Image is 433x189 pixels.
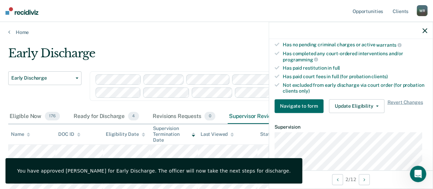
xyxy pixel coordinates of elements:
div: Eligible Now [8,109,61,124]
div: Has completed any court-ordered interventions and/or [283,51,427,62]
button: Messages [68,126,137,153]
button: Previous Opportunity [332,174,343,185]
img: Profile image for Rajan [67,11,81,25]
div: Has no pending criminal charges or active [283,42,427,48]
div: Send us a message [7,92,130,111]
a: Navigate to form link [275,99,326,113]
iframe: Intercom live chat [410,166,426,182]
div: Send us a message [14,98,114,105]
span: 4 [128,112,139,121]
p: How can we help? [14,72,123,84]
div: Ready for Discharge [72,109,140,124]
img: Recidiviz [5,7,38,15]
img: Profile image for Kim [80,11,94,25]
span: 176 [45,112,60,121]
div: Has paid restitution in [283,65,427,71]
div: DOC ID [58,131,80,137]
span: full [333,65,340,71]
img: logo [14,13,51,24]
a: Home [8,29,425,35]
span: programming [283,57,318,62]
div: Not excluded from early discharge via court order (for probation clients [283,82,427,94]
div: Revisions Requests [151,109,216,124]
button: Next Opportunity [359,174,370,185]
div: Close [118,11,130,23]
span: Revert Changes [387,99,423,113]
div: 2 / 12 [269,170,433,188]
div: Supervision Termination Date [153,126,195,143]
div: Name [11,131,30,137]
span: Home [26,143,42,148]
div: Eligibility Date [106,131,145,137]
span: clients) [371,74,388,79]
dt: Supervision [275,124,427,130]
button: Update Eligibility [329,99,384,113]
div: You have approved [PERSON_NAME] for Early Discharge. The officer will now take the next steps for... [17,168,291,174]
span: only) [299,88,309,93]
div: Has paid court fees in full (for probation [283,74,427,80]
span: Messages [91,143,115,148]
div: Supervisor Review [228,109,292,124]
p: Hi [PERSON_NAME] 👋 [14,49,123,72]
div: Early Discharge [8,46,398,66]
span: Early Discharge [11,75,73,81]
div: W R [417,5,428,16]
span: warrants [376,42,402,48]
div: Profile image for Krysty [93,11,107,25]
button: Navigate to form [275,99,323,113]
span: 0 [204,112,215,121]
div: Last Viewed [201,131,234,137]
div: Status [260,131,275,137]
